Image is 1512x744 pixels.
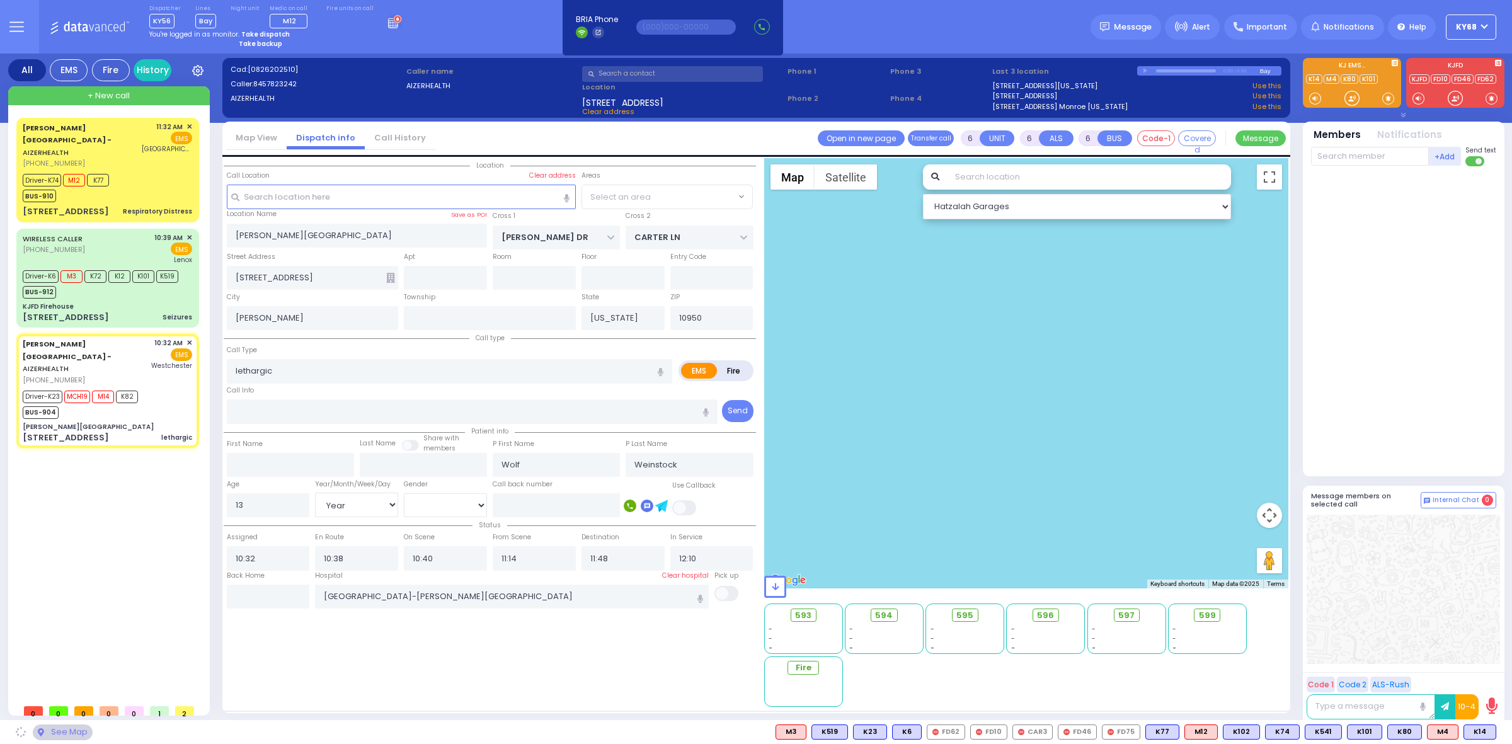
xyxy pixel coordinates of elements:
div: EMS [50,59,88,81]
div: K77 [1145,724,1179,740]
label: Call Info [227,386,254,396]
button: Code 1 [1307,677,1335,692]
button: Drag Pegman onto the map to open Street View [1257,548,1282,573]
span: - [931,634,934,643]
span: Bay [195,14,216,28]
span: - [849,634,853,643]
label: Township [404,292,435,302]
div: BLS [1223,724,1260,740]
div: [STREET_ADDRESS] [23,205,109,218]
span: Message [1114,21,1152,33]
span: - [1092,624,1096,634]
div: BLS [1463,724,1496,740]
input: Search hospital [315,585,709,609]
label: Entry Code [670,252,706,262]
span: Driver-K74 [23,174,61,186]
label: Call Type [227,345,257,355]
span: - [849,643,853,653]
span: KY56 [149,14,175,28]
label: First Name [227,439,263,449]
div: BLS [1347,724,1382,740]
div: FD46 [1058,724,1097,740]
span: Send text [1465,146,1496,155]
label: Medic on call [270,5,312,13]
span: 597 [1118,609,1135,622]
span: Internal Chat [1433,496,1479,505]
div: M4 [1427,724,1458,740]
span: 1 [150,706,169,716]
span: Patient info [465,426,515,436]
div: K102 [1223,724,1260,740]
button: +Add [1429,147,1462,166]
label: Floor [581,252,597,262]
label: Save as POI [451,210,487,219]
div: Bay [1260,66,1281,76]
input: Search location here [227,185,576,209]
img: red-radio-icon.svg [976,729,982,735]
a: K101 [1360,74,1378,84]
span: 0 [125,706,144,716]
label: Lines [195,5,216,13]
span: - [931,643,934,653]
span: - [1011,634,1015,643]
strong: Take backup [239,39,282,49]
span: Phone 3 [890,66,988,77]
a: Use this [1252,81,1281,91]
span: members [423,444,455,453]
span: Call type [469,333,511,343]
span: 10:39 AM [154,233,183,243]
small: Share with [423,433,459,443]
label: Back Home [227,571,265,581]
span: Other building occupants [386,273,395,283]
button: Internal Chat 0 [1421,492,1496,508]
span: - [1092,643,1096,653]
label: Areas [581,171,600,181]
button: Transfer call [908,130,954,146]
label: Call back number [493,479,553,489]
img: Google [767,572,809,588]
div: ALS [1184,724,1218,740]
label: Caller name [406,66,578,77]
label: Caller: [231,79,403,89]
span: ✕ [186,338,192,348]
div: BLS [1305,724,1342,740]
button: Toggle fullscreen view [1257,164,1282,190]
span: Location [470,161,510,170]
span: 599 [1199,609,1216,622]
div: Fire [92,59,130,81]
div: M12 [1184,724,1218,740]
span: + New call [88,89,130,102]
label: AIZERHEALTH [406,81,578,91]
label: In Service [670,532,702,542]
span: - [769,624,772,634]
label: KJ EMS... [1303,62,1401,71]
div: BLS [1265,724,1300,740]
div: [STREET_ADDRESS] [23,311,109,324]
label: Location [582,82,783,93]
div: FD10 [970,724,1007,740]
label: Assigned [227,532,258,542]
a: AIZERHEALTH [23,123,112,157]
a: FD62 [1475,74,1496,84]
span: K72 [84,270,106,283]
label: P First Name [493,439,534,449]
label: City [227,292,240,302]
span: 0 [49,706,68,716]
div: K6 [892,724,922,740]
a: FD46 [1452,74,1474,84]
input: Search member [1311,147,1429,166]
label: P Last Name [626,439,667,449]
label: AIZERHEALTH [231,93,403,104]
a: KJFD [1409,74,1429,84]
span: 0 [100,706,118,716]
div: See map [33,724,92,740]
label: Cross 2 [626,211,651,221]
label: Fire units on call [326,5,374,13]
span: - [1092,634,1096,643]
span: [PHONE_NUMBER] [23,375,85,385]
button: ALS-Rush [1370,677,1411,692]
label: Pick up [714,571,738,581]
label: Night unit [231,5,259,13]
img: red-radio-icon.svg [1063,729,1070,735]
label: From Scene [493,532,531,542]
